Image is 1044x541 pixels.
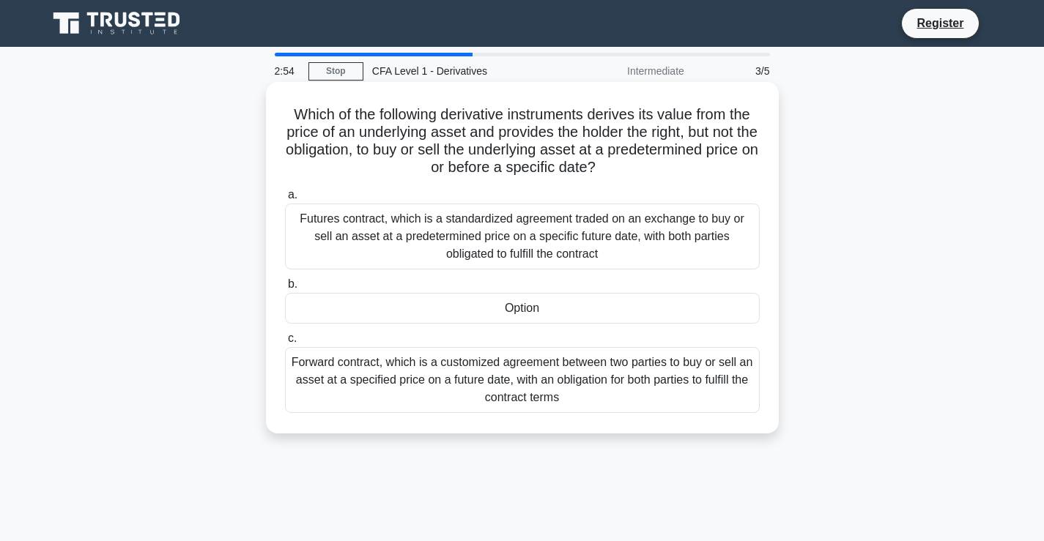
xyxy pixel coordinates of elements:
span: c. [288,332,297,344]
div: Futures contract, which is a standardized agreement traded on an exchange to buy or sell an asset... [285,204,760,269]
div: 2:54 [266,56,308,86]
span: a. [288,188,297,201]
div: Option [285,293,760,324]
div: 3/5 [693,56,779,86]
a: Register [908,14,972,32]
a: Stop [308,62,363,81]
span: b. [288,277,297,290]
div: Intermediate [565,56,693,86]
h5: Which of the following derivative instruments derives its value from the price of an underlying a... [284,105,761,177]
div: Forward contract, which is a customized agreement between two parties to buy or sell an asset at ... [285,347,760,413]
div: CFA Level 1 - Derivatives [363,56,565,86]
